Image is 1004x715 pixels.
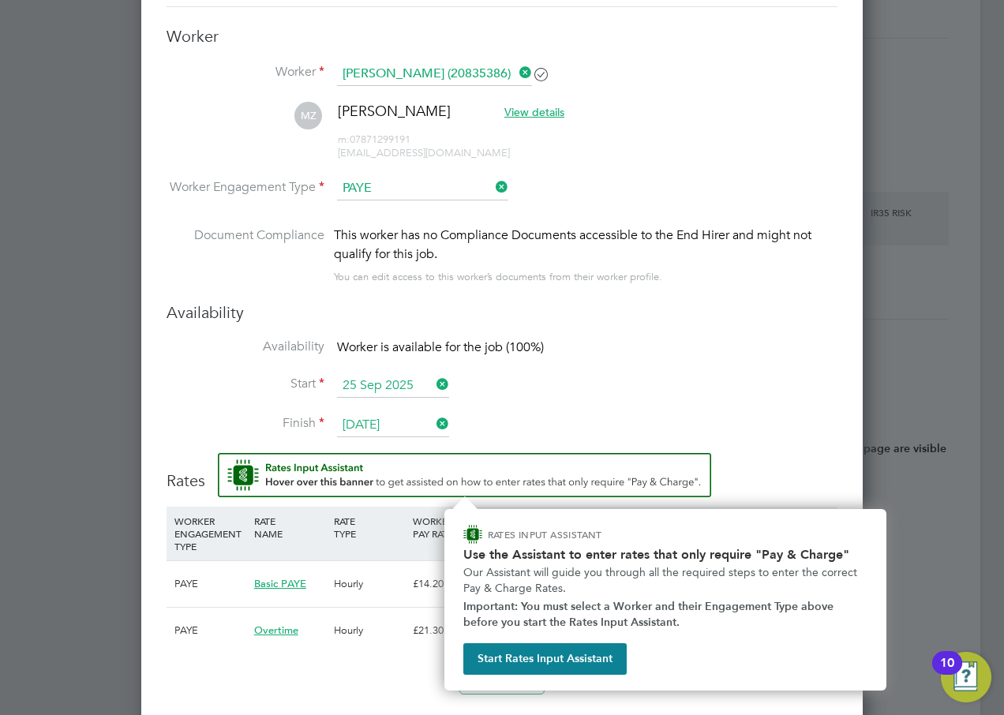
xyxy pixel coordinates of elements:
span: 07871299191 [338,133,410,146]
span: Basic PAYE [254,577,306,590]
div: Hourly [330,608,410,653]
input: Select one [337,414,449,437]
h3: Rates [167,453,837,491]
div: How to input Rates that only require Pay & Charge [444,509,886,691]
button: Open Resource Center, 10 new notifications [941,652,991,702]
div: EMPLOYER COST [568,507,648,548]
p: Our Assistant will guide you through all the required steps to enter the correct Pay & Charge Rates. [463,565,867,596]
label: Availability [167,339,324,355]
div: AGENCY CHARGE RATE [728,507,781,560]
label: Start [167,376,324,392]
button: Start Rates Input Assistant [463,643,627,675]
span: Worker is available for the job (100%) [337,339,544,355]
span: Overtime [254,623,298,637]
span: [PERSON_NAME] [338,102,451,120]
button: Rate Assistant [218,453,711,497]
div: HOLIDAY PAY [489,507,568,548]
label: Document Compliance [167,226,324,283]
label: Worker [167,64,324,80]
div: PAYE [170,561,250,607]
strong: Important: You must select a Worker and their Engagement Type above before you start the Rates In... [463,600,837,629]
div: AGENCY MARKUP [648,507,728,548]
div: Hourly [330,561,410,607]
h3: Worker [167,26,837,47]
p: RATES INPUT ASSISTANT [488,528,686,541]
span: MZ [294,102,322,129]
div: RATE NAME [250,507,330,548]
div: £21.30 [409,608,489,653]
div: WORKER PAY RATE [409,507,489,548]
input: Search for... [337,62,532,86]
div: PAYE [170,608,250,653]
div: You can edit access to this worker’s documents from their worker profile. [334,268,662,286]
h3: Availability [167,302,837,323]
div: 10 [940,663,954,683]
div: WORKER ENGAGEMENT TYPE [170,507,250,560]
h2: Use the Assistant to enter rates that only require "Pay & Charge" [463,547,867,562]
label: Worker Engagement Type [167,179,324,196]
div: RATE TYPE [330,507,410,548]
span: m: [338,133,350,146]
label: Finish [167,415,324,432]
span: [EMAIL_ADDRESS][DOMAIN_NAME] [338,146,510,159]
input: Select one [337,374,449,398]
span: View details [504,105,564,119]
img: ENGAGE Assistant Icon [463,525,482,544]
div: This worker has no Compliance Documents accessible to the End Hirer and might not qualify for thi... [334,226,837,264]
input: Select one [337,177,508,200]
div: £14.20 [409,561,489,607]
